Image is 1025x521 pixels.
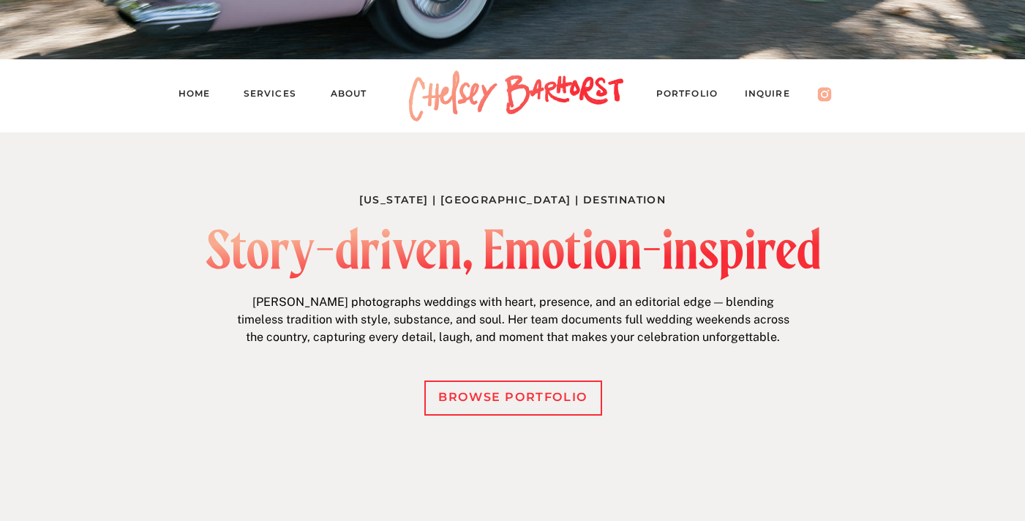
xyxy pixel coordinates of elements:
[232,293,795,351] p: [PERSON_NAME] photographs weddings with heart, presence, and an editorial edge — blending timeles...
[244,86,309,106] a: Services
[179,86,222,106] a: Home
[745,86,805,106] a: Inquire
[656,86,732,106] a: PORTFOLIO
[331,86,381,106] a: About
[432,387,595,408] a: browse portfolio
[357,191,669,206] h1: [US_STATE] | [GEOGRAPHIC_DATA] | Destination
